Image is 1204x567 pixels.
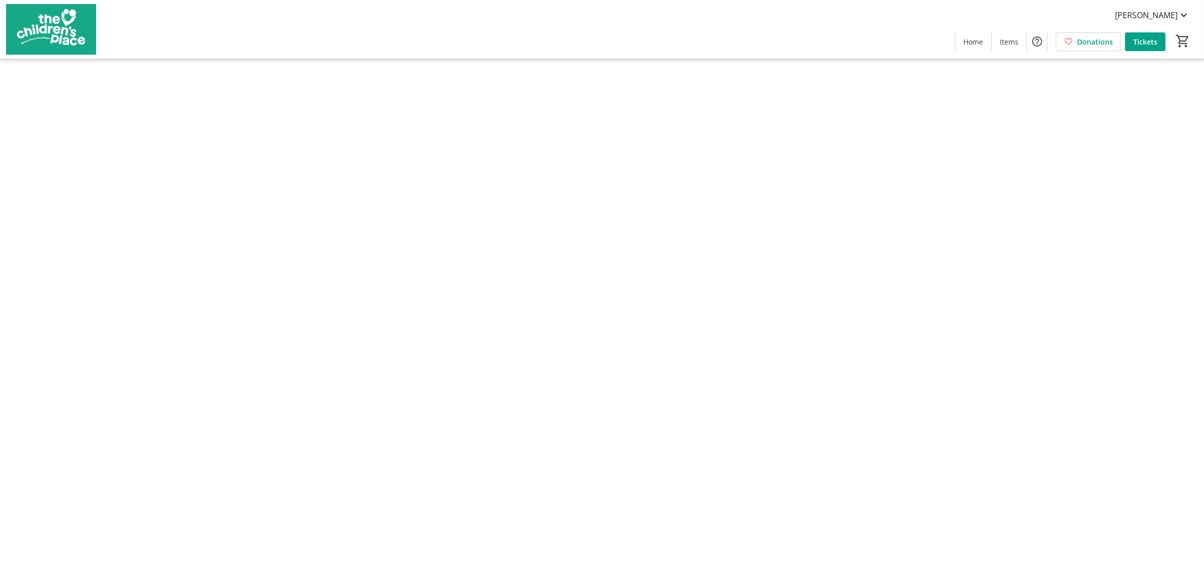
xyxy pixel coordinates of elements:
a: Items [992,32,1027,51]
button: [PERSON_NAME] [1107,7,1198,23]
a: Tickets [1125,32,1166,51]
span: Items [1000,36,1018,47]
img: The Children's Place's Logo [6,4,96,55]
span: Home [963,36,983,47]
span: [PERSON_NAME] [1115,9,1178,21]
button: Cart [1174,32,1192,50]
span: Donations [1077,36,1113,47]
a: Home [955,32,991,51]
button: Help [1027,31,1047,52]
a: Donations [1056,32,1121,51]
span: Tickets [1133,36,1157,47]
